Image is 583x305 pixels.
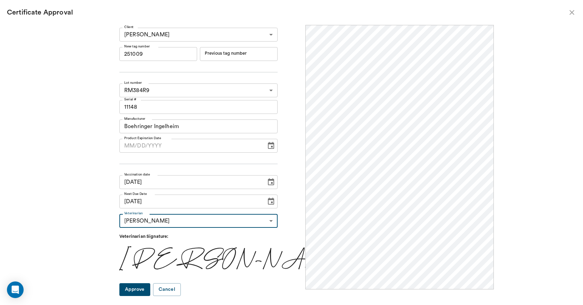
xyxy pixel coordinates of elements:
[124,136,161,141] label: Product Expiration Date
[568,8,576,17] button: close
[119,139,261,153] input: MM/DD/YYYY
[124,211,143,216] label: Veterinarian
[124,80,142,85] label: Lot number
[119,83,278,97] div: RM384R9
[124,191,147,196] label: Next Due Date
[119,175,261,189] input: MM/DD/YYYY
[119,283,150,296] button: Approve
[119,214,278,228] div: [PERSON_NAME]
[124,44,150,49] label: New tag number
[264,175,278,189] button: Choose date, selected date is Aug 18, 2025
[7,7,568,18] div: Certificate Approval
[264,139,278,153] button: Choose date
[119,195,261,208] input: MM/DD/YYYY
[124,97,136,102] label: Serial #
[124,25,134,29] label: Client
[119,245,259,272] div: [PERSON_NAME]
[124,172,150,177] label: Vaccination date
[153,283,181,296] button: Cancel
[124,116,145,121] label: Manufacturer
[7,281,24,298] div: Open Intercom Messenger
[264,195,278,208] button: Choose date, selected date is Aug 17, 2026
[119,28,278,42] div: [PERSON_NAME]
[119,233,278,240] div: Veterinarian Signature:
